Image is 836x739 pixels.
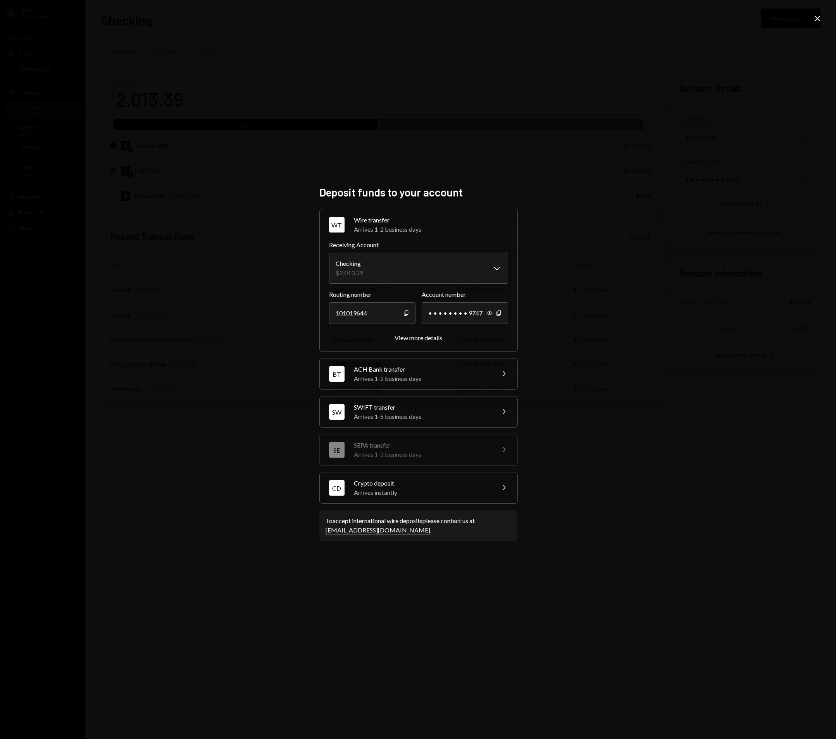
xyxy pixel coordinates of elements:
[329,217,345,233] div: WT
[329,240,508,250] label: Receiving Account
[329,302,415,324] div: 101019644
[319,185,517,200] h2: Deposit funds to your account
[329,253,508,284] button: Receiving Account
[329,240,508,342] div: WTWire transferArrives 1-2 business days
[354,365,490,374] div: ACH Bank transfer
[329,404,345,420] div: SW
[320,472,517,503] button: CDCrypto depositArrives instantly
[354,479,490,488] div: Crypto deposit
[320,434,517,465] button: SESEPA transferArrives 1-2 business days
[422,290,508,299] label: Account number
[354,450,490,459] div: Arrives 1-2 business days
[354,412,490,421] div: Arrives 1-5 business days
[395,334,442,342] button: View more details
[329,442,345,458] div: SE
[354,225,508,234] div: Arrives 1-2 business days
[320,209,517,240] button: WTWire transferArrives 1-2 business days
[329,290,415,299] label: Routing number
[326,516,511,535] div: To accept international wire deposits please contact us at .
[354,488,490,497] div: Arrives instantly
[395,334,442,341] div: View more details
[329,480,345,496] div: CD
[354,215,508,225] div: Wire transfer
[329,366,345,382] div: BT
[320,396,517,427] button: SWSWIFT transferArrives 1-5 business days
[320,358,517,389] button: BTACH Bank transferArrives 1-2 business days
[422,302,508,324] div: • • • • • • • • 9747
[326,526,430,534] a: [EMAIL_ADDRESS][DOMAIN_NAME]
[354,441,490,450] div: SEPA transfer
[354,403,490,412] div: SWIFT transfer
[354,374,490,383] div: Arrives 1-2 business days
